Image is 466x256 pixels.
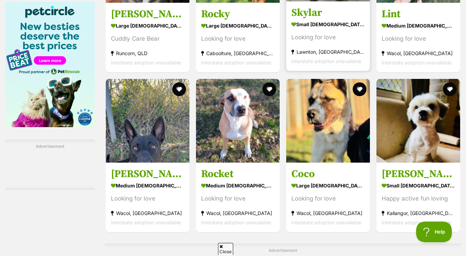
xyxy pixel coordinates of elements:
h3: Lint [382,8,455,21]
button: favourite [172,82,186,96]
strong: Caboolture, [GEOGRAPHIC_DATA] [201,49,275,58]
span: Interstate adoption unavailable [382,60,452,65]
div: Looking for love [382,34,455,43]
strong: large [DEMOGRAPHIC_DATA] Dog [291,181,365,191]
img: Wilson - Maltese Dog [376,79,460,163]
div: Advertisement [5,140,95,190]
strong: large [DEMOGRAPHIC_DATA] Dog [111,21,184,31]
a: [PERSON_NAME] medium [DEMOGRAPHIC_DATA] Dog Looking for love Wacol, [GEOGRAPHIC_DATA] Interstate ... [106,163,189,233]
h3: [PERSON_NAME] [111,168,184,181]
span: Interstate adoption unavailable [111,220,181,226]
span: Interstate adoption unavailable [111,60,181,65]
span: Close [218,243,233,255]
strong: medium [DEMOGRAPHIC_DATA] Dog [201,181,275,191]
strong: Wacol, [GEOGRAPHIC_DATA] [291,209,365,218]
button: favourite [262,82,276,96]
iframe: Help Scout Beacon - Open [416,222,452,242]
button: favourite [443,82,457,96]
strong: Wacol, [GEOGRAPHIC_DATA] [201,209,275,218]
span: Interstate adoption unavailable [291,58,361,64]
div: Looking for love [111,194,184,204]
div: Cuddly Care Bear [111,34,184,43]
img: Rocket - Bullmastiff x American Staffordshire Bull Terrier Dog [196,79,280,163]
h3: Skylar [291,6,365,19]
h3: Rocket [201,168,275,181]
strong: Wacol, [GEOGRAPHIC_DATA] [382,49,455,58]
button: favourite [353,82,366,96]
div: Looking for love [201,194,275,204]
strong: large [DEMOGRAPHIC_DATA] Dog [201,21,275,31]
img: Coco - Akita Dog [286,79,370,163]
h3: [PERSON_NAME] [382,168,455,181]
strong: small [DEMOGRAPHIC_DATA] Dog [291,19,365,29]
div: Looking for love [291,33,365,42]
img: Norman - Kelpie x Belgian Shepherd Malinois Dog [106,79,189,163]
span: Interstate adoption unavailable [201,220,271,226]
span: Interstate adoption unavailable [201,60,271,65]
h3: Rocky [201,8,275,21]
h3: Coco [291,168,365,181]
span: Interstate adoption unavailable [291,220,361,226]
div: Looking for love [291,194,365,204]
span: Interstate adoption unavailable [382,220,452,226]
a: Lint medium [DEMOGRAPHIC_DATA] Dog Looking for love Wacol, [GEOGRAPHIC_DATA] Interstate adoption ... [376,2,460,72]
strong: medium [DEMOGRAPHIC_DATA] Dog [111,181,184,191]
a: Skylar small [DEMOGRAPHIC_DATA] Dog Looking for love Lawnton, [GEOGRAPHIC_DATA] Interstate adopti... [286,1,370,71]
strong: Wacol, [GEOGRAPHIC_DATA] [111,209,184,218]
a: [PERSON_NAME] large [DEMOGRAPHIC_DATA] Dog Cuddly Care Bear Runcorn, QLD Interstate adoption unav... [106,2,189,72]
h3: [PERSON_NAME] [111,8,184,21]
a: [PERSON_NAME] small [DEMOGRAPHIC_DATA] Dog Happy active fun loving Kallangur, [GEOGRAPHIC_DATA] I... [376,163,460,233]
strong: Runcorn, QLD [111,49,184,58]
div: Looking for love [201,34,275,43]
img: Pet Circle promo banner [5,2,95,127]
strong: small [DEMOGRAPHIC_DATA] Dog [382,181,455,191]
strong: Lawnton, [GEOGRAPHIC_DATA] [291,47,365,57]
a: Rocky large [DEMOGRAPHIC_DATA] Dog Looking for love Caboolture, [GEOGRAPHIC_DATA] Interstate adop... [196,2,280,72]
strong: Kallangur, [GEOGRAPHIC_DATA] [382,209,455,218]
strong: medium [DEMOGRAPHIC_DATA] Dog [382,21,455,31]
div: Happy active fun loving [382,194,455,204]
a: Coco large [DEMOGRAPHIC_DATA] Dog Looking for love Wacol, [GEOGRAPHIC_DATA] Interstate adoption u... [286,163,370,233]
a: Rocket medium [DEMOGRAPHIC_DATA] Dog Looking for love Wacol, [GEOGRAPHIC_DATA] Interstate adoptio... [196,163,280,233]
